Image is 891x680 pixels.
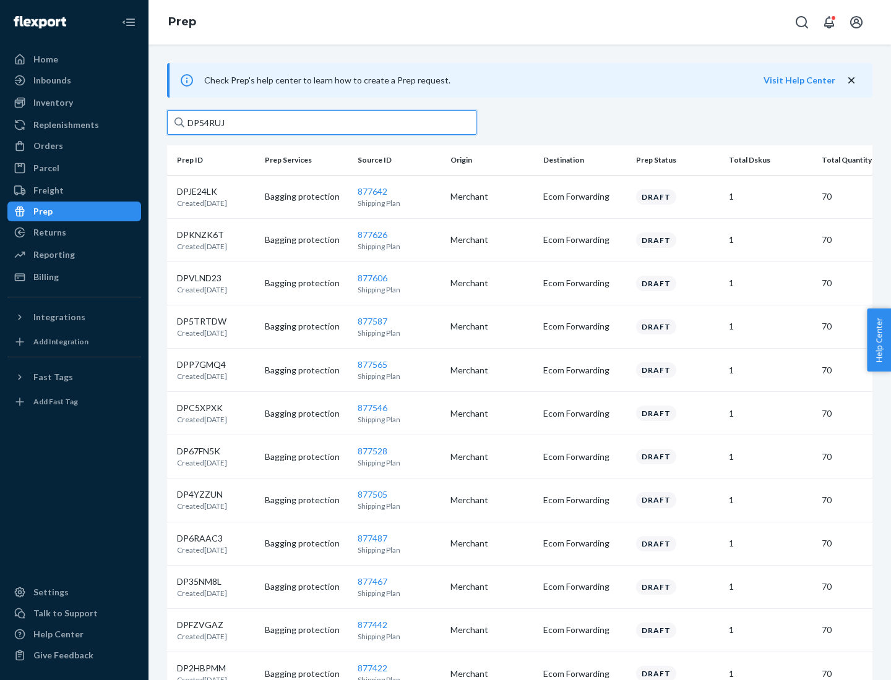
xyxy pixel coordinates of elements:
a: Talk to Support [7,603,141,623]
p: Created [DATE] [177,457,227,468]
p: DP67FN5K [177,445,227,457]
div: Draft [636,449,676,464]
a: Prep [7,202,141,221]
div: Reporting [33,249,75,261]
p: 1 [729,451,812,463]
p: Created [DATE] [177,631,227,642]
button: Close Navigation [116,10,141,35]
p: Ecom Forwarding [543,320,626,333]
p: Created [DATE] [177,501,227,511]
th: Total Dskus [724,145,817,175]
p: Merchant [450,624,533,636]
a: Home [7,49,141,69]
div: Draft [636,189,676,205]
p: Merchant [450,190,533,203]
p: Ecom Forwarding [543,277,626,289]
div: Freight [33,184,64,197]
div: Help Center [33,628,84,640]
a: 877528 [358,446,387,456]
p: 1 [729,277,812,289]
p: DP4YZZUN [177,488,227,501]
div: Prep [33,205,53,218]
a: Replenishments [7,115,141,135]
button: Fast Tags [7,367,141,387]
p: DPP7GMQ4 [177,359,227,371]
p: Bagging protection [265,580,348,593]
a: Orders [7,136,141,156]
p: 1 [729,407,812,420]
a: 877587 [358,316,387,326]
div: Give Feedback [33,649,93,661]
button: Help Center [867,308,891,372]
button: Open Search Box [790,10,814,35]
div: Returns [33,226,66,239]
p: Bagging protection [265,320,348,333]
a: Reporting [7,245,141,265]
div: Inbounds [33,74,71,87]
p: Shipping Plan [358,631,441,642]
p: Shipping Plan [358,328,441,338]
th: Prep Services [260,145,353,175]
p: Shipping Plan [358,241,441,252]
p: Ecom Forwarding [543,537,626,550]
p: Bagging protection [265,624,348,636]
p: Created [DATE] [177,241,227,252]
div: Fast Tags [33,371,73,383]
div: Settings [33,586,69,598]
div: Draft [636,492,676,508]
div: Orders [33,140,63,152]
p: Merchant [450,451,533,463]
p: DPFZVGAZ [177,619,227,631]
th: Origin [445,145,538,175]
a: 877642 [358,186,387,197]
p: Shipping Plan [358,457,441,468]
p: Merchant [450,580,533,593]
p: Merchant [450,494,533,506]
a: 877546 [358,402,387,413]
input: Search prep jobs [167,110,476,135]
p: 1 [729,364,812,376]
p: Shipping Plan [358,545,441,555]
a: Help Center [7,624,141,644]
div: Draft [636,406,676,421]
p: Bagging protection [265,234,348,246]
p: Created [DATE] [177,414,227,425]
a: Billing [7,267,141,287]
img: Flexport logo [14,16,66,28]
p: 1 [729,668,812,680]
p: Created [DATE] [177,588,227,598]
div: Replenishments [33,119,99,131]
p: Ecom Forwarding [543,580,626,593]
div: Draft [636,536,676,551]
p: Bagging protection [265,190,348,203]
div: Billing [33,271,59,283]
p: DPVLND23 [177,272,227,284]
ol: breadcrumbs [158,4,206,40]
p: Bagging protection [265,407,348,420]
button: close [845,74,858,87]
p: 1 [729,234,812,246]
button: Open notifications [817,10,841,35]
div: Talk to Support [33,607,98,619]
p: Merchant [450,364,533,376]
p: DPJE24LK [177,185,227,198]
a: Parcel [7,158,141,178]
a: Settings [7,582,141,602]
p: 1 [729,320,812,333]
p: DPKNZK6T [177,229,227,241]
p: Ecom Forwarding [543,190,626,203]
div: Draft [636,623,676,638]
a: 877505 [358,489,387,499]
p: Created [DATE] [177,198,227,208]
p: Bagging protection [265,364,348,376]
a: Inbounds [7,70,141,90]
p: DP35NM8L [177,576,227,588]
p: Shipping Plan [358,198,441,208]
p: 1 [729,537,812,550]
a: 877606 [358,273,387,283]
p: Bagging protection [265,537,348,550]
p: Ecom Forwarding [543,234,626,246]
p: Bagging protection [265,494,348,506]
div: Home [33,53,58,66]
